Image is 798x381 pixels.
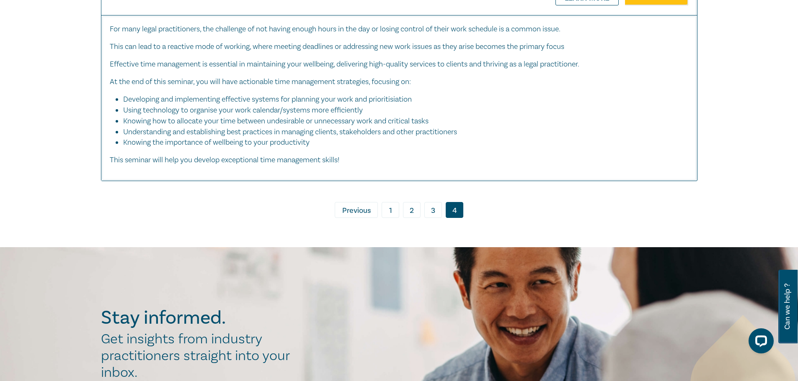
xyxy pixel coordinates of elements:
[403,202,421,218] a: 2
[123,116,680,127] li: Knowing how to allocate your time between undesirable or unnecessary work and critical tasks
[110,77,689,87] p: At the end of this seminar, you will have actionable time management strategies, focusing on:
[110,41,689,52] p: This can lead to a reactive mode of working, where meeting deadlines or addressing new work issue...
[123,137,689,148] li: Knowing the importance of wellbeing to your productivity
[424,202,442,218] a: 3
[342,205,371,216] span: Previous
[123,94,680,105] li: Developing and implementing effective systems for planning your work and prioritisiation
[110,24,689,35] p: For many legal practitioners, the challenge of not having enough hours in the day or losing contr...
[742,325,777,360] iframe: LiveChat chat widget
[335,202,378,218] a: Previous
[101,331,299,381] h2: Get insights from industry practitioners straight into your inbox.
[101,307,299,329] h2: Stay informed.
[382,202,399,218] a: 1
[783,275,791,338] span: Can we help ?
[110,59,689,70] p: Effective time management is essential in maintaining your wellbeing, delivering high-quality ser...
[110,155,689,166] p: This seminar will help you develop exceptional time management skills!
[446,202,463,218] a: 4
[123,127,680,138] li: Understanding and establishing best practices in managing clients, stakeholders and other practit...
[123,105,680,116] li: Using technology to organise your work calendar/systems more efficiently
